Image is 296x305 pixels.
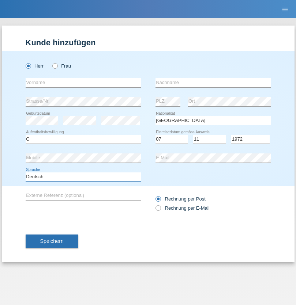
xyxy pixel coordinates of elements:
[156,205,160,214] input: Rechnung per E-Mail
[26,63,30,68] input: Herr
[26,38,271,47] h1: Kunde hinzufügen
[52,63,71,69] label: Frau
[156,205,210,211] label: Rechnung per E-Mail
[26,235,78,248] button: Speichern
[40,238,64,244] span: Speichern
[26,63,44,69] label: Herr
[156,196,160,205] input: Rechnung per Post
[156,196,206,202] label: Rechnung per Post
[278,7,292,11] a: menu
[281,6,289,13] i: menu
[52,63,57,68] input: Frau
